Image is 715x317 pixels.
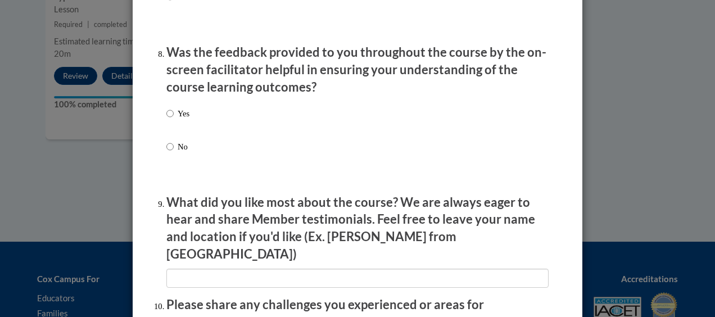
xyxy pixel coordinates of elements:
input: Yes [166,107,174,120]
p: What did you like most about the course? We are always eager to hear and share Member testimonial... [166,194,549,263]
input: No [166,141,174,153]
p: No [178,141,189,153]
p: Was the feedback provided to you throughout the course by the on-screen facilitator helpful in en... [166,44,549,96]
p: Yes [178,107,189,120]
